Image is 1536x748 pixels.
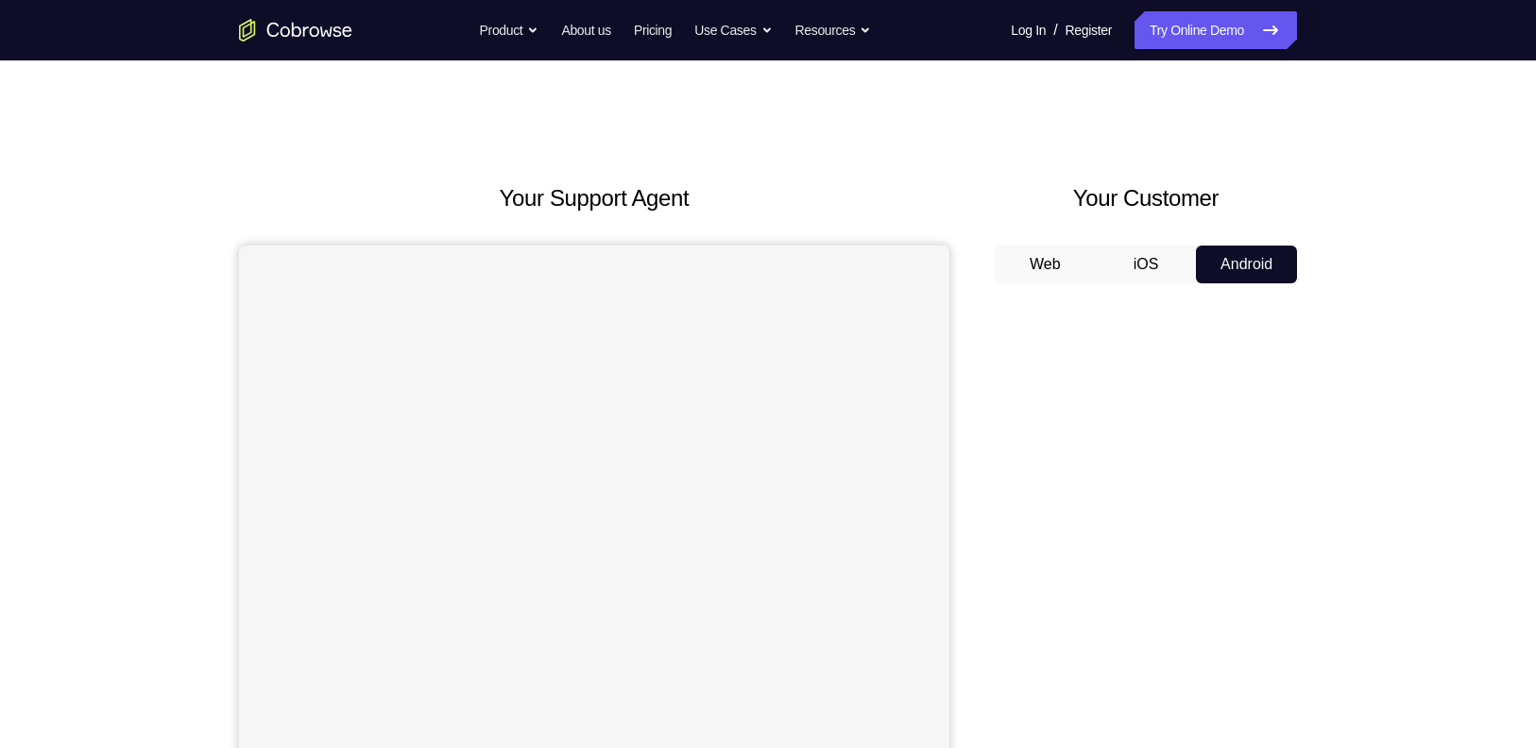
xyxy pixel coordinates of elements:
[561,11,610,49] a: About us
[1066,11,1112,49] a: Register
[1053,19,1057,42] span: /
[1096,246,1197,283] button: iOS
[694,11,772,49] button: Use Cases
[634,11,672,49] a: Pricing
[1196,246,1297,283] button: Android
[239,19,352,42] a: Go to the home page
[995,181,1297,215] h2: Your Customer
[995,246,1096,283] button: Web
[795,11,872,49] button: Resources
[1011,11,1046,49] a: Log In
[480,11,539,49] button: Product
[239,181,949,215] h2: Your Support Agent
[1135,11,1297,49] a: Try Online Demo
